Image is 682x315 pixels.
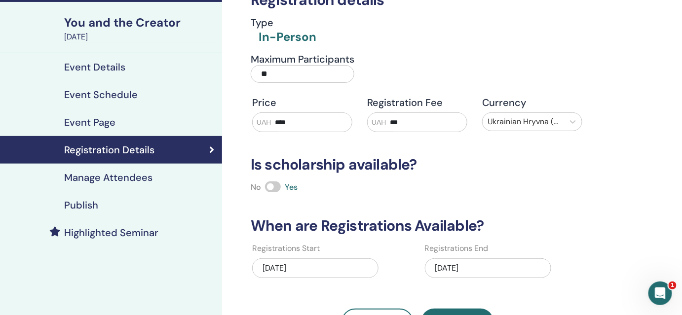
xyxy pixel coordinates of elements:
input: Maximum Participants [251,65,354,83]
label: Registrations Start [252,243,320,254]
h4: Manage Attendees [64,172,152,183]
div: You and the Creator [64,14,216,31]
span: No [251,182,261,192]
h4: Event Page [64,116,115,128]
h4: Event Details [64,61,125,73]
h3: When are Registrations Available? [245,217,590,235]
a: You and the Creator[DATE] [58,14,222,43]
div: [DATE] [64,31,216,43]
h4: Event Schedule [64,89,138,101]
div: In-Person [259,29,316,45]
h4: Type [251,17,316,29]
h4: Publish [64,199,98,211]
div: [DATE] [425,258,551,278]
h4: Price [252,97,352,108]
h4: Currency [482,97,582,108]
span: 1 [669,281,677,289]
iframe: Intercom live chat [648,281,672,305]
h4: Maximum Participants [251,53,354,65]
h3: Is scholarship available? [245,156,590,174]
span: Yes [285,182,298,192]
h4: Registration Details [64,144,154,156]
div: [DATE] [252,258,379,278]
span: UAH [257,117,271,128]
label: Registrations End [425,243,489,254]
h4: Registration Fee [367,97,467,108]
h4: Highlighted Seminar [64,227,158,239]
span: UAH [372,117,386,128]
